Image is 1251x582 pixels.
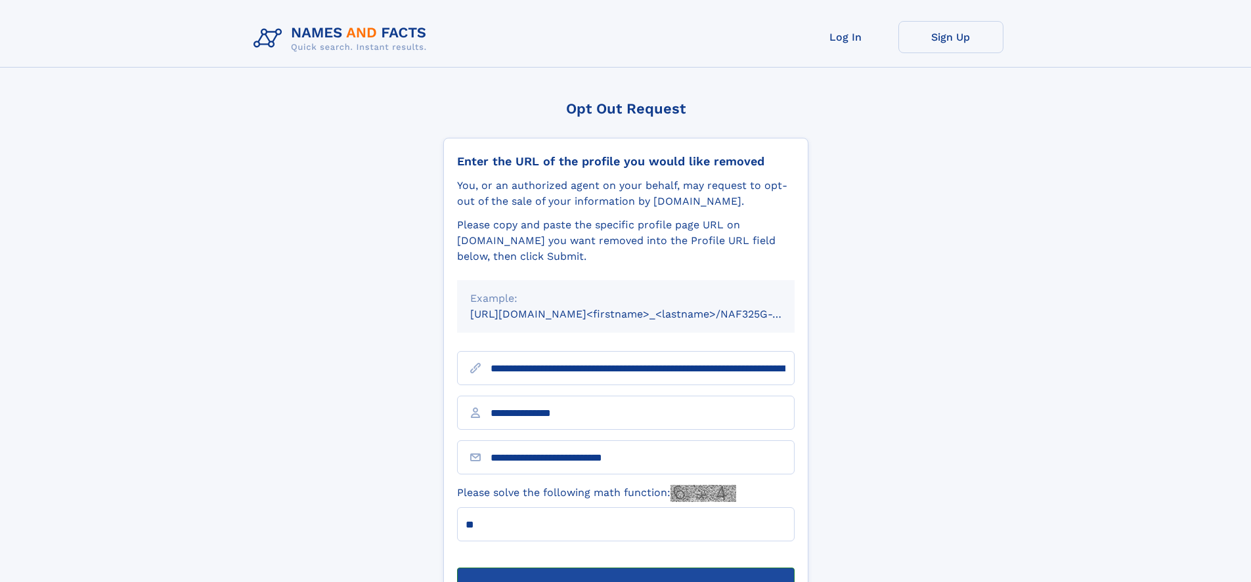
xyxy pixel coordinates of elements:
[457,154,795,169] div: Enter the URL of the profile you would like removed
[470,291,781,306] div: Example:
[457,217,795,264] div: Please copy and paste the specific profile page URL on [DOMAIN_NAME] you want removed into the Pr...
[898,21,1003,53] a: Sign Up
[457,485,736,502] label: Please solve the following math function:
[443,100,808,117] div: Opt Out Request
[793,21,898,53] a: Log In
[457,178,795,209] div: You, or an authorized agent on your behalf, may request to opt-out of the sale of your informatio...
[470,308,820,320] small: [URL][DOMAIN_NAME]<firstname>_<lastname>/NAF325G-xxxxxxxx
[248,21,437,56] img: Logo Names and Facts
